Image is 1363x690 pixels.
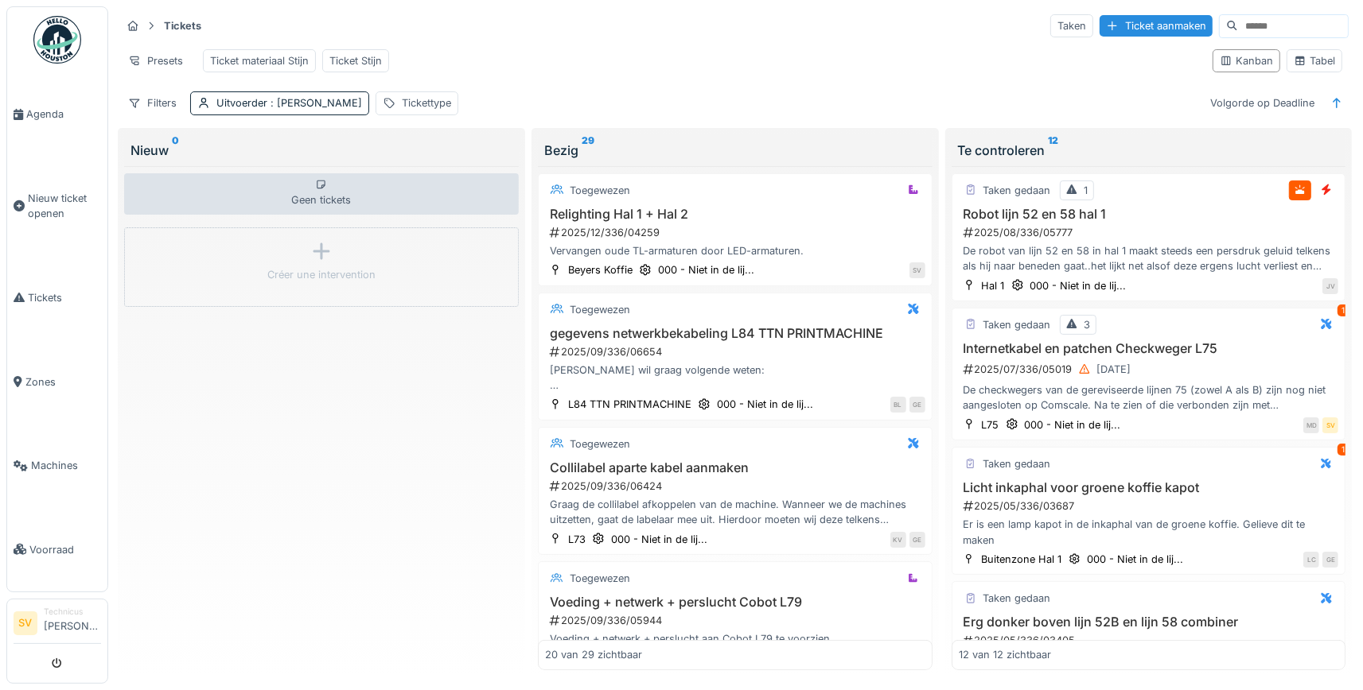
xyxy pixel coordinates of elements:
[1100,15,1213,37] div: Ticket aanmaken
[1025,417,1121,432] div: 000 - Niet in de lij...
[14,606,101,644] a: SV Technicus[PERSON_NAME]
[402,95,451,110] div: Tickettype
[544,141,926,160] div: Bezig
[545,497,925,527] div: Graag de collilabel afkoppelen van de machine. Wanneer we de machines uitzetten, gaat de labelaar...
[1203,91,1322,114] div: Volgorde op Deadline
[658,262,754,277] div: 000 - Niet in de lij...
[568,532,586,547] div: L73
[570,302,630,317] div: Toegewezen
[548,344,925,359] div: 2025/09/336/06654
[983,317,1051,332] div: Taken gedaan
[121,49,190,72] div: Presets
[33,16,81,64] img: Badge_color-CXgf-gQk.svg
[7,339,107,424] a: Zones
[124,173,519,215] div: Geen tickets
[545,362,925,393] div: [PERSON_NAME] wil graag volgende weten: - bekabeling: gelabelled, waar afgemonteerd (begin/einde)...
[1049,141,1059,160] sup: 12
[983,591,1051,606] div: Taken gedaan
[31,458,101,473] span: Machines
[158,18,208,33] strong: Tickets
[959,614,1339,630] h3: Erg donker boven lijn 52B en lijn 58 combiner
[982,278,1005,293] div: Hal 1
[890,397,906,413] div: BL
[982,552,1062,567] div: Buitenzone Hal 1
[959,517,1339,547] div: Er is een lamp kapot in de inkaphal van de groene koffie. Gelieve dit te maken
[982,417,999,432] div: L75
[545,647,642,662] div: 20 van 29 zichtbaar
[909,532,925,548] div: GE
[121,91,184,114] div: Filters
[959,243,1339,273] div: De robot van lijn 52 en 58 in hal 1 maakt steeds een persdruk geluid telkens als hij naar beneden...
[548,479,925,494] div: 2025/09/336/06424
[29,542,101,557] span: Voorraad
[28,191,101,221] span: Nieuw ticket openen
[545,595,925,610] h3: Voeding + netwerk + perslucht Cobot L79
[1220,53,1273,68] div: Kanban
[1322,278,1338,294] div: JV
[962,498,1339,514] div: 2025/05/336/03687
[44,606,101,618] div: Technicus
[548,225,925,240] div: 2025/12/336/04259
[568,262,633,277] div: Beyers Koffie
[959,647,1051,662] div: 12 van 12 zichtbaar
[570,571,630,586] div: Toegewezen
[959,382,1339,413] div: De checkwegers van de gereviseerde lijnen 75 (zowel A als B) zijn nog niet aangesloten op Comscal...
[25,374,101,390] span: Zones
[7,157,107,256] a: Nieuw ticket openen
[909,262,925,278] div: SV
[983,183,1051,198] div: Taken gedaan
[959,207,1339,222] h3: Robot lijn 52 en 58 hal 1
[28,290,101,305] span: Tickets
[1294,53,1335,68] div: Tabel
[329,53,382,68] div: Ticket Stijn
[267,97,362,109] span: : [PERSON_NAME]
[962,225,1339,240] div: 2025/08/336/05777
[7,424,107,508] a: Machines
[570,436,630,452] div: Toegewezen
[1050,14,1093,37] div: Taken
[172,141,179,160] sup: 0
[1338,304,1349,316] div: 1
[582,141,594,160] sup: 29
[570,183,630,198] div: Toegewezen
[1085,317,1091,332] div: 3
[1303,552,1319,568] div: LC
[568,397,691,412] div: L84 TTN PRINTMACHINE
[611,532,707,547] div: 000 - Niet in de lij...
[1085,183,1088,198] div: 1
[1322,417,1338,433] div: SV
[267,267,376,282] div: Créer une intervention
[1088,552,1184,567] div: 000 - Niet in de lij...
[548,613,925,628] div: 2025/09/336/05944
[210,53,309,68] div: Ticket materiaal Stijn
[545,243,925,258] div: Vervangen oude TL-armaturen door LED-armaturen.
[130,141,512,160] div: Nieuw
[958,141,1340,160] div: Te controleren
[717,397,813,412] div: 000 - Niet in de lij...
[962,633,1339,648] div: 2025/05/336/03405
[545,326,925,341] h3: gegevens netwerkbekabeling L84 TTN PRINTMACHINE
[959,341,1339,356] h3: Internetkabel en patchen Checkweger L75
[7,256,107,340] a: Tickets
[959,480,1339,495] h3: Licht inkaphal voor groene koffie kapot
[545,631,925,646] div: Voeding + netwerk + perslucht aan Cobot L79 te voorzien
[44,606,101,640] li: [PERSON_NAME]
[7,508,107,592] a: Voorraad
[14,611,37,635] li: SV
[1338,444,1349,455] div: 1
[545,460,925,475] h3: Collilabel aparte kabel aanmaken
[1303,417,1319,433] div: MD
[216,95,362,110] div: Uitvoerder
[909,397,925,413] div: GE
[1322,552,1338,568] div: GE
[983,456,1051,471] div: Taken gedaan
[962,359,1339,379] div: 2025/07/336/05019
[890,532,906,548] div: KV
[1030,278,1127,293] div: 000 - Niet in de lij...
[7,72,107,157] a: Agenda
[545,207,925,222] h3: Relighting Hal 1 + Hal 2
[1097,362,1131,377] div: [DATE]
[26,107,101,122] span: Agenda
